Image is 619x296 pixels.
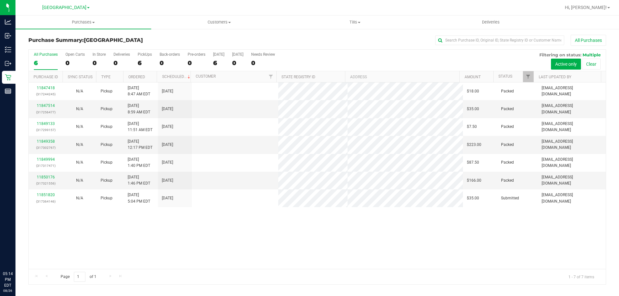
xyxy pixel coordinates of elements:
a: Purchases [15,15,151,29]
input: 1 [74,272,85,282]
p: (317364146) [33,198,59,205]
span: Not Applicable [76,107,83,111]
button: N/A [76,124,83,130]
a: Customers [151,15,287,29]
span: [DATE] 1:46 PM EDT [128,174,150,186]
span: [EMAIL_ADDRESS][DOMAIN_NAME] [542,85,602,97]
span: [DATE] [162,195,173,201]
span: Packed [501,88,514,94]
span: [DATE] 12:17 PM EDT [128,138,152,151]
div: 0 [160,59,180,67]
p: 05:14 PM EDT [3,271,13,288]
span: Packed [501,177,514,184]
p: (317317471) [33,163,59,169]
span: [GEOGRAPHIC_DATA] [84,37,143,43]
h3: Purchase Summary: [28,37,221,43]
span: [DATE] 5:04 PM EDT [128,192,150,204]
inline-svg: Retail [5,74,11,81]
div: 0 [188,59,205,67]
div: PickUps [138,52,152,57]
a: Amount [465,75,481,79]
span: 1 - 7 of 7 items [563,272,599,282]
span: Pickup [101,124,113,130]
span: Tills [287,19,422,25]
inline-svg: Analytics [5,19,11,25]
span: Packed [501,142,514,148]
span: [EMAIL_ADDRESS][DOMAIN_NAME] [542,121,602,133]
span: Packed [501,106,514,112]
span: Packed [501,124,514,130]
span: Submitted [501,195,519,201]
span: [DATE] [162,142,173,148]
span: [DATE] [162,159,173,166]
p: (317299157) [33,127,59,133]
span: [EMAIL_ADDRESS][DOMAIN_NAME] [542,174,602,186]
span: [DATE] [162,177,173,184]
th: Address [345,71,459,82]
span: [GEOGRAPHIC_DATA] [42,5,86,10]
span: [DATE] 8:59 AM EDT [128,103,150,115]
p: (317302767) [33,145,59,151]
div: Pre-orders [188,52,205,57]
a: Ordered [128,75,145,79]
span: Pickup [101,106,113,112]
p: (317321556) [33,180,59,186]
span: Pickup [101,142,113,148]
span: Not Applicable [76,124,83,129]
span: $35.00 [467,195,479,201]
span: [DATE] [162,88,173,94]
span: [DATE] [162,106,173,112]
span: Packed [501,159,514,166]
span: Not Applicable [76,178,83,183]
span: [DATE] 11:51 AM EDT [128,121,152,133]
a: 11849994 [37,157,55,162]
span: Pickup [101,177,113,184]
span: Purchases [15,19,151,25]
a: Status [498,74,512,79]
div: 6 [213,59,224,67]
input: Search Purchase ID, Original ID, State Registry ID or Customer Name... [435,35,564,45]
a: Scheduled [162,74,192,79]
div: 0 [113,59,130,67]
p: 08/26 [3,288,13,293]
div: 6 [138,59,152,67]
span: $35.00 [467,106,479,112]
span: Hi, [PERSON_NAME]! [565,5,607,10]
a: Deliveries [423,15,559,29]
button: Active only [551,59,581,70]
span: [DATE] [162,124,173,130]
div: Needs Review [251,52,275,57]
p: (317256477) [33,109,59,115]
span: [DATE] 8:47 AM EDT [128,85,150,97]
span: $166.00 [467,177,481,184]
a: Type [101,75,111,79]
a: Purchase ID [34,75,58,79]
span: [EMAIL_ADDRESS][DOMAIN_NAME] [542,103,602,115]
a: Last Updated By [539,75,571,79]
a: 11847514 [37,103,55,108]
div: [DATE] [213,52,224,57]
span: [EMAIL_ADDRESS][DOMAIN_NAME] [542,138,602,151]
span: Pickup [101,88,113,94]
a: 11851820 [37,193,55,197]
span: Filtering on status: [539,52,581,57]
div: 0 [251,59,275,67]
div: 6 [34,59,58,67]
inline-svg: Outbound [5,60,11,67]
inline-svg: Reports [5,88,11,94]
span: $87.50 [467,159,479,166]
div: Deliveries [113,52,130,57]
span: [EMAIL_ADDRESS][DOMAIN_NAME] [542,192,602,204]
button: Clear [582,59,601,70]
button: N/A [76,106,83,112]
span: Not Applicable [76,89,83,93]
span: [EMAIL_ADDRESS][DOMAIN_NAME] [542,157,602,169]
div: 0 [65,59,85,67]
span: Not Applicable [76,160,83,165]
a: State Registry ID [281,75,315,79]
button: N/A [76,159,83,166]
span: Customers [152,19,287,25]
a: 11849358 [37,139,55,144]
button: N/A [76,88,83,94]
a: Customer [196,74,216,79]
